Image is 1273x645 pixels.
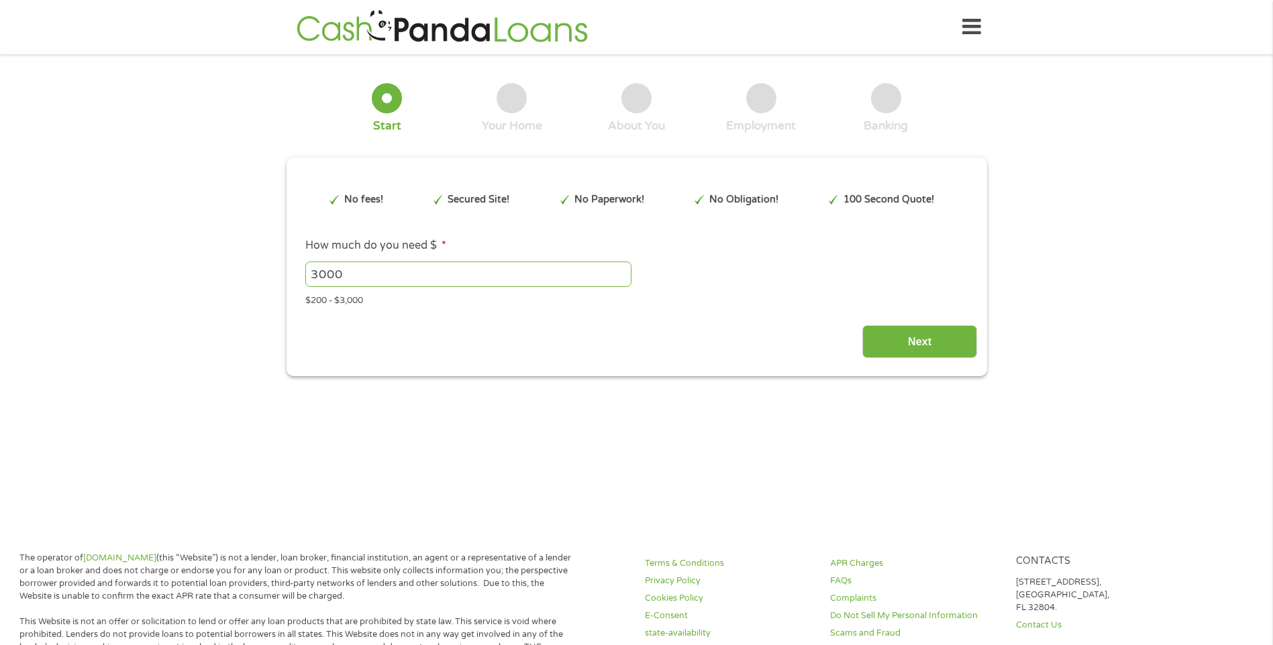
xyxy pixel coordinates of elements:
p: No Paperwork! [574,192,644,207]
a: Terms & Conditions [645,557,814,570]
a: state-availability [645,627,814,640]
h4: Contacts [1016,555,1185,568]
div: About You [608,119,665,133]
div: Employment [726,119,796,133]
p: 100 Second Quote! [844,192,934,207]
p: No Obligation! [709,192,778,207]
p: No fees! [344,192,383,207]
a: APR Charges [830,557,999,570]
label: How much do you need $ [305,239,446,253]
a: Contact Us [1016,619,1185,632]
p: [STREET_ADDRESS], [GEOGRAPHIC_DATA], FL 32804. [1016,576,1185,614]
a: Cookies Policy [645,592,814,605]
a: Complaints [830,592,999,605]
a: Privacy Policy [645,575,814,587]
a: FAQs [830,575,999,587]
div: Start [373,119,401,133]
a: Scams and Fraud [830,627,999,640]
p: Secured Site! [448,192,509,207]
p: The operator of (this “Website”) is not a lender, loan broker, financial institution, an agent or... [19,552,576,603]
a: Do Not Sell My Personal Information [830,609,999,622]
a: E-Consent [645,609,814,622]
div: Banking [864,119,908,133]
a: [DOMAIN_NAME] [83,552,156,563]
div: $200 - $3,000 [305,290,967,308]
input: Next [862,325,977,358]
div: Your Home [482,119,542,133]
img: GetLoanNow Logo [293,8,592,46]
